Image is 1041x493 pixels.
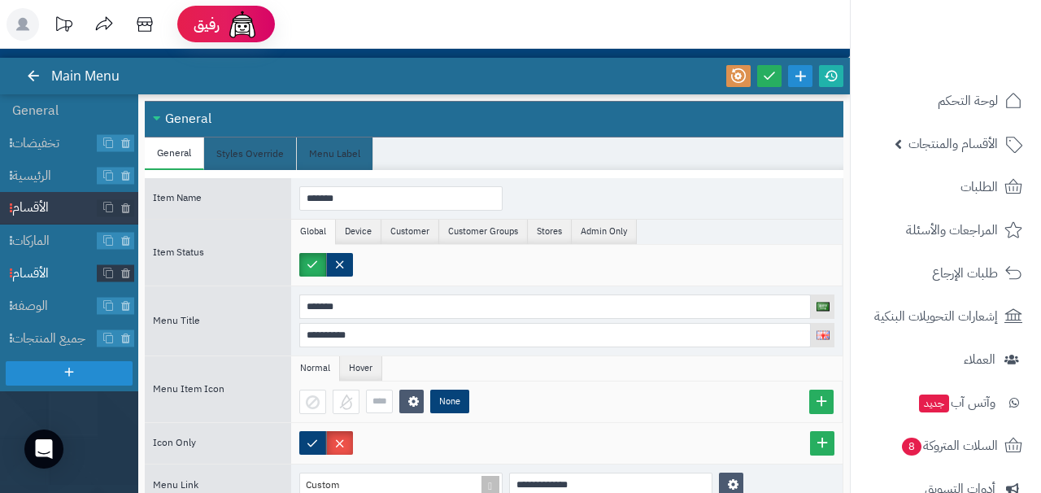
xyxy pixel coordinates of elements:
a: السلات المتروكة8 [860,426,1031,465]
span: الرئيسية [12,167,98,185]
a: إشعارات التحويلات البنكية [860,297,1031,336]
span: تخفيضات [12,134,98,153]
span: الأقسام [12,199,98,217]
span: Menu Item Icon [153,382,224,396]
li: Customer [381,220,439,244]
span: الأقسام والمنتجات [908,133,998,155]
li: Global [291,220,336,244]
span: Item Status [153,245,204,260]
span: رفيق [194,15,220,34]
a: طلبات الإرجاع [860,254,1031,293]
li: Hover [340,356,382,381]
img: English [817,330,830,339]
img: العربية [817,302,830,311]
div: Open Intercom Messenger [24,430,63,469]
span: العملاء [964,348,995,371]
span: وآتس آب [917,391,995,414]
img: ai-face.png [226,8,259,41]
li: Admin Only [572,220,637,244]
img: logo-2.png [930,43,1026,77]
span: Item Name [153,190,202,205]
li: Styles Override [204,137,297,170]
li: Device [336,220,381,244]
a: وآتس آبجديد [860,383,1031,422]
span: Icon Only [153,435,196,450]
span: جديد [919,395,949,412]
span: 8 [902,438,921,456]
a: العملاء [860,340,1031,379]
div: Main Menu [29,58,136,94]
span: Custom [306,478,339,492]
span: الوصفه [12,297,98,316]
span: الماركات [12,232,98,251]
div: General [145,101,843,137]
span: طلبات الإرجاع [932,262,998,285]
a: المراجعات والأسئلة [860,211,1031,250]
span: الأقسام [12,264,98,283]
span: Menu Link [153,478,198,492]
li: Menu Label [297,137,373,170]
a: الطلبات [860,168,1031,207]
span: المراجعات والأسئلة [906,219,998,242]
li: Normal [291,356,340,381]
a: لوحة التحكم [860,81,1031,120]
span: الطلبات [960,176,998,199]
span: إشعارات التحويلات البنكية [874,305,998,328]
a: تحديثات المنصة [43,8,84,45]
span: جميع المنتجات [12,329,98,348]
span: Menu Title [153,313,200,328]
li: General [145,137,204,170]
li: Stores [528,220,572,244]
span: لوحة التحكم [938,89,998,112]
li: Customer Groups [439,220,528,244]
span: السلات المتروكة [900,434,998,457]
label: None [430,390,469,413]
